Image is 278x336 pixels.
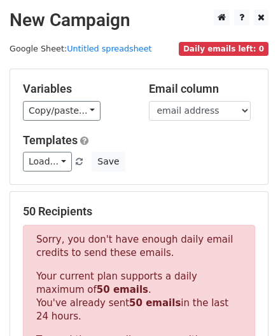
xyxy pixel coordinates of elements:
p: Sorry, you don't have enough daily email credits to send these emails. [36,233,242,260]
span: Daily emails left: 0 [179,42,268,56]
small: Google Sheet: [10,44,152,53]
p: Your current plan supports a daily maximum of . You've already sent in the last 24 hours. [36,270,242,323]
h5: Email column [149,82,256,96]
a: Load... [23,152,72,171]
h2: New Campaign [10,10,268,31]
button: Save [92,152,125,171]
a: Copy/paste... [23,101,101,121]
strong: 50 emails [97,284,148,295]
a: Daily emails left: 0 [179,44,268,53]
strong: 50 emails [129,297,181,309]
a: Templates [23,133,78,147]
h5: Variables [23,82,130,96]
iframe: Chat Widget [214,275,278,336]
a: Untitled spreadsheet [67,44,151,53]
h5: 50 Recipients [23,205,255,218]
